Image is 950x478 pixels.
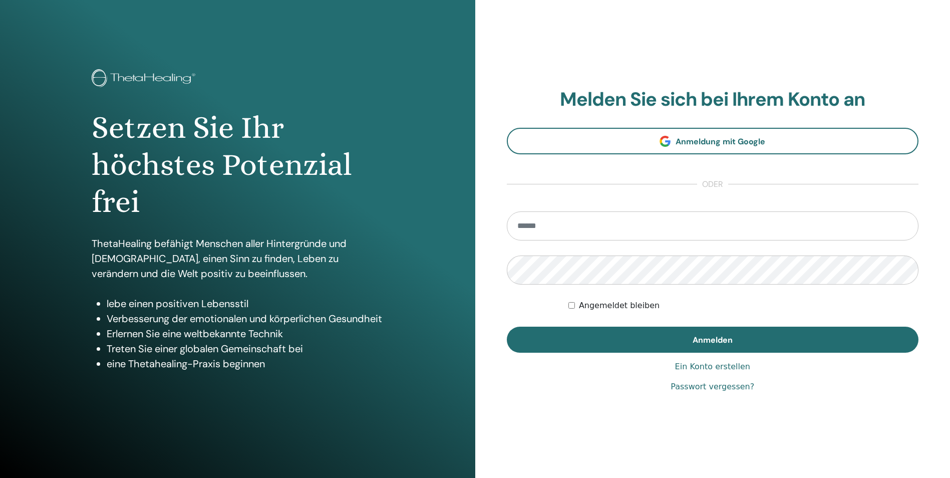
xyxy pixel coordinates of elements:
li: eine Thetahealing-Praxis beginnen [107,356,383,371]
span: oder [697,178,728,190]
span: Anmeldung mit Google [676,136,765,147]
label: Angemeldet bleiben [579,300,660,312]
p: ThetaHealing befähigt Menschen aller Hintergründe und [DEMOGRAPHIC_DATA], einen Sinn zu finden, L... [92,236,383,281]
h2: Melden Sie sich bei Ihrem Konto an [507,88,919,111]
a: Anmeldung mit Google [507,128,919,154]
li: Treten Sie einer globalen Gemeinschaft bei [107,341,383,356]
h1: Setzen Sie Ihr höchstes Potenzial frei [92,109,383,221]
li: Verbesserung der emotionalen und körperlichen Gesundheit [107,311,383,326]
li: lebe einen positiven Lebensstil [107,296,383,311]
div: Keep me authenticated indefinitely or until I manually logout [568,300,918,312]
button: Anmelden [507,327,919,353]
a: Ein Konto erstellen [675,361,750,373]
a: Passwort vergessen? [671,381,754,393]
li: Erlernen Sie eine weltbekannte Technik [107,326,383,341]
span: Anmelden [693,335,733,345]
